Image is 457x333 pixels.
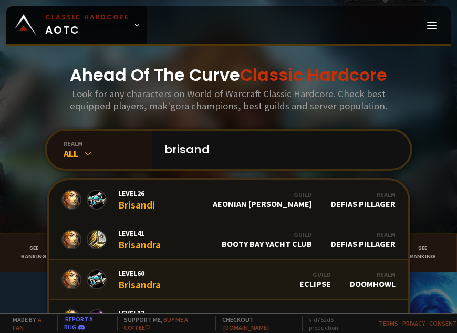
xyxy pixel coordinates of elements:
[213,191,312,199] div: Guild
[223,324,269,331] a: [DOMAIN_NAME]
[331,231,396,238] div: Realm
[331,191,396,199] div: Realm
[222,231,312,238] div: Guild
[64,148,152,160] div: All
[350,270,396,278] div: Realm
[118,308,164,318] span: Level 17
[331,310,396,329] div: Defias Pillager
[302,316,361,331] span: v. d752d5 - production
[49,180,408,220] a: Level26BrisandiGuildAeonian [PERSON_NAME]RealmDefias Pillager
[118,308,164,331] div: Brisandria
[213,191,312,209] div: Aeonian [PERSON_NAME]
[6,6,147,44] a: Classic HardcoreAOTC
[118,189,155,211] div: Brisandi
[6,316,51,331] span: Made by
[299,270,331,278] div: Guild
[299,270,331,289] div: Eclipse
[331,231,396,249] div: Defias Pillager
[45,13,129,38] span: AOTC
[13,285,444,307] h1: Raid progress
[49,220,408,260] a: Level41BrisandraGuildBooty Bay Yacht ClubRealmDefias Pillager
[240,63,387,87] span: Classic Hardcore
[13,316,41,331] a: a fan
[13,307,444,320] h4: Most recent raid cleaned by Classic Hardcore guilds
[251,310,312,318] div: Guild
[118,228,161,238] span: Level 41
[45,13,129,22] small: Classic Hardcore
[49,260,408,300] a: Level60BrisandraGuildEclipseRealmDoomhowl
[118,228,161,251] div: Brisandra
[331,310,396,318] div: Realm
[118,189,155,198] span: Level 26
[429,319,457,327] a: Consent
[64,140,152,148] div: realm
[215,316,296,331] span: Checkout
[251,310,312,329] div: Filthy Casuals
[158,131,398,169] input: Search a character...
[331,191,396,209] div: Defias Pillager
[117,316,209,331] span: Support me,
[222,231,312,249] div: Booty Bay Yacht Club
[118,268,161,291] div: Brisandra
[64,315,93,331] a: Report a bug
[350,270,396,289] div: Doomhowl
[124,316,188,331] a: Buy me a coffee
[69,88,389,112] h3: Look for any characters on World of Warcraft Classic Hardcore. Check best equipped players, mak'g...
[379,319,398,327] a: Terms
[70,63,387,88] h1: Ahead Of The Curve
[118,268,161,278] span: Level 60
[402,319,425,327] a: Privacy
